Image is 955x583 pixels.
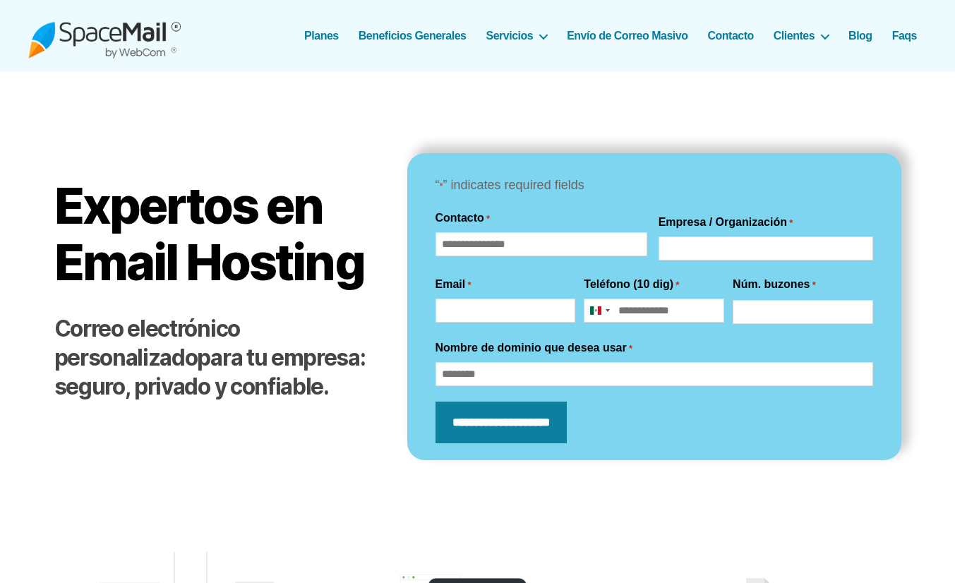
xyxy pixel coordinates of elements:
h1: Expertos en Email Hosting [54,178,379,290]
a: Contacto [707,29,753,42]
label: Email [436,276,472,293]
a: Clientes [774,29,829,42]
label: Núm. buzones [733,276,816,293]
label: Empresa / Organización [659,214,793,231]
a: Faqs [892,29,917,42]
a: Planes [304,29,339,42]
a: Beneficios Generales [359,29,467,42]
strong: Correo electrónico personalizado [54,315,240,371]
h2: para tu empresa: seguro, privado y confiable. [54,315,379,402]
label: Teléfono (10 dig) [584,276,679,293]
label: Nombre de dominio que desea usar [436,339,632,356]
a: Envío de Correo Masivo [567,29,687,42]
img: Spacemail [28,13,181,59]
legend: Contacto [436,210,491,227]
button: Selected country [584,299,614,322]
p: “ ” indicates required fields [436,174,873,197]
nav: Horizontal [312,29,927,42]
a: Blog [848,29,872,42]
a: Servicios [486,29,548,42]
